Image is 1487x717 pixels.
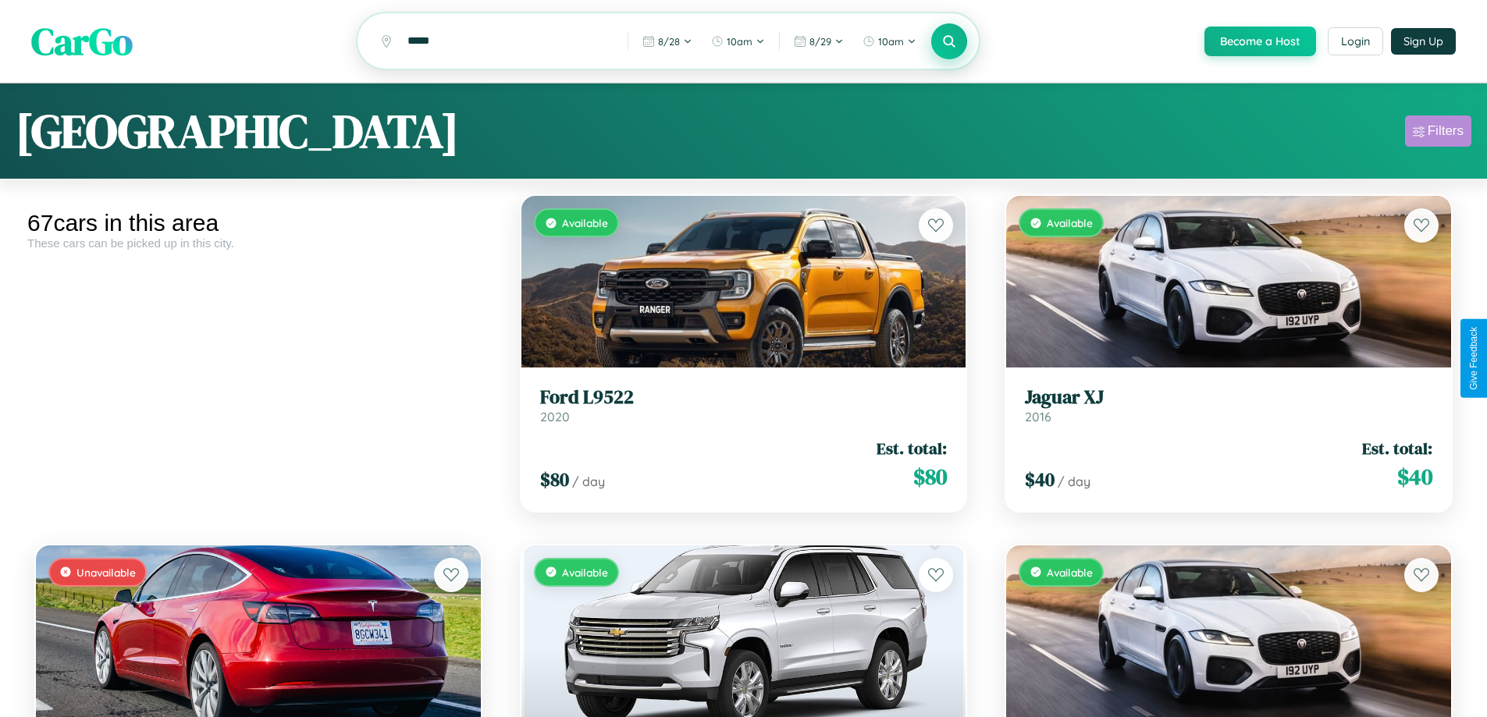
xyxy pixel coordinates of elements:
[1428,123,1464,139] div: Filters
[1328,27,1383,55] button: Login
[1025,386,1432,424] a: Jaguar XJ2016
[809,35,831,48] span: 8 / 29
[31,16,133,67] span: CarGo
[16,99,459,163] h1: [GEOGRAPHIC_DATA]
[1204,27,1316,56] button: Become a Host
[878,35,904,48] span: 10am
[786,29,852,54] button: 8/29
[1025,409,1051,424] span: 2016
[1047,216,1093,229] span: Available
[703,29,773,54] button: 10am
[1391,28,1456,55] button: Sign Up
[1058,474,1090,489] span: / day
[540,409,570,424] span: 2020
[1362,437,1432,460] span: Est. total:
[1025,386,1432,409] h3: Jaguar XJ
[1397,461,1432,492] span: $ 40
[562,566,608,579] span: Available
[855,29,924,54] button: 10am
[540,386,948,424] a: Ford L95222020
[27,236,489,250] div: These cars can be picked up in this city.
[635,29,700,54] button: 8/28
[1025,467,1055,492] span: $ 40
[562,216,608,229] span: Available
[27,210,489,236] div: 67 cars in this area
[540,386,948,409] h3: Ford L9522
[727,35,752,48] span: 10am
[913,461,947,492] span: $ 80
[658,35,680,48] span: 8 / 28
[1405,115,1471,147] button: Filters
[1468,327,1479,390] div: Give Feedback
[76,566,136,579] span: Unavailable
[540,467,569,492] span: $ 80
[877,437,947,460] span: Est. total:
[1047,566,1093,579] span: Available
[572,474,605,489] span: / day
